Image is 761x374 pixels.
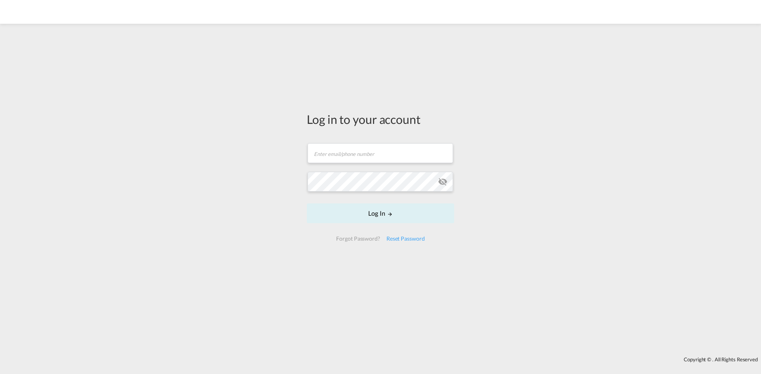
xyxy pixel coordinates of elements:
[308,143,453,163] input: Enter email/phone number
[438,177,447,186] md-icon: icon-eye-off
[383,232,428,246] div: Reset Password
[333,232,383,246] div: Forgot Password?
[307,203,454,223] button: LOGIN
[307,111,454,127] div: Log in to your account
